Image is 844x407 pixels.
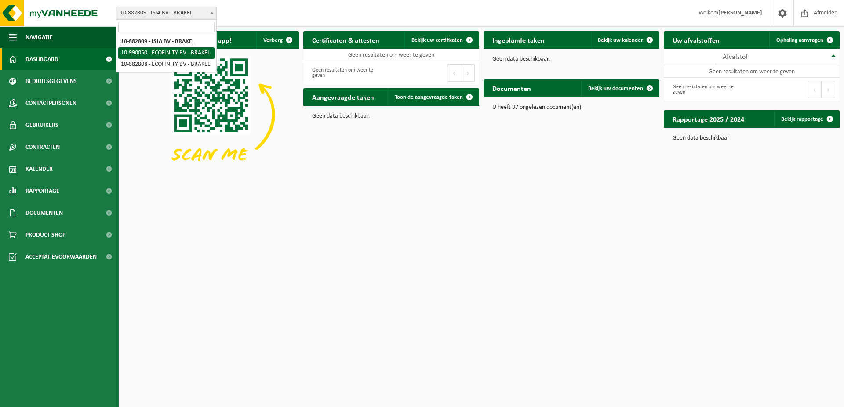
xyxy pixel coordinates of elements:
[25,26,53,48] span: Navigatie
[116,7,216,19] span: 10-882809 - ISJA BV - BRAKEL
[484,31,553,48] h2: Ingeplande taken
[303,49,479,61] td: Geen resultaten om weer te geven
[263,37,283,43] span: Verberg
[395,94,463,100] span: Toon de aangevraagde taken
[492,104,651,111] p: U heeft 37 ongelezen document(en).
[25,246,97,268] span: Acceptatievoorwaarden
[303,88,383,105] h2: Aangevraagde taken
[598,37,643,43] span: Bekijk uw kalender
[25,158,53,180] span: Kalender
[664,110,753,127] h2: Rapportage 2025 / 2024
[308,63,387,83] div: Geen resultaten om weer te geven
[123,49,299,180] img: Download de VHEPlus App
[411,37,463,43] span: Bekijk uw certificaten
[256,31,298,49] button: Verberg
[484,79,540,97] h2: Documenten
[25,202,63,224] span: Documenten
[25,70,77,92] span: Bedrijfsgegevens
[118,36,215,47] li: 10-882809 - ISJA BV - BRAKEL
[776,37,823,43] span: Ophaling aanvragen
[118,59,215,70] li: 10-882808 - ECOFINITY BV - BRAKEL
[116,7,217,20] span: 10-882809 - ISJA BV - BRAKEL
[673,135,831,141] p: Geen data beschikbaar
[664,31,728,48] h2: Uw afvalstoffen
[25,136,60,158] span: Contracten
[25,180,59,202] span: Rapportage
[492,56,651,62] p: Geen data beschikbaar.
[461,64,475,82] button: Next
[303,31,388,48] h2: Certificaten & attesten
[664,65,840,78] td: Geen resultaten om weer te geven
[118,47,215,59] li: 10-990050 - ECOFINITY BV - BRAKEL
[581,79,658,97] a: Bekijk uw documenten
[404,31,478,49] a: Bekijk uw certificaten
[808,81,822,98] button: Previous
[25,92,76,114] span: Contactpersonen
[718,10,762,16] strong: [PERSON_NAME]
[25,48,58,70] span: Dashboard
[25,224,65,246] span: Product Shop
[312,113,470,119] p: Geen data beschikbaar.
[591,31,658,49] a: Bekijk uw kalender
[774,110,839,128] a: Bekijk rapportage
[769,31,839,49] a: Ophaling aanvragen
[588,86,643,91] span: Bekijk uw documenten
[388,88,478,106] a: Toon de aangevraagde taken
[723,54,748,61] span: Afvalstof
[822,81,835,98] button: Next
[25,114,58,136] span: Gebruikers
[668,80,747,99] div: Geen resultaten om weer te geven
[447,64,461,82] button: Previous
